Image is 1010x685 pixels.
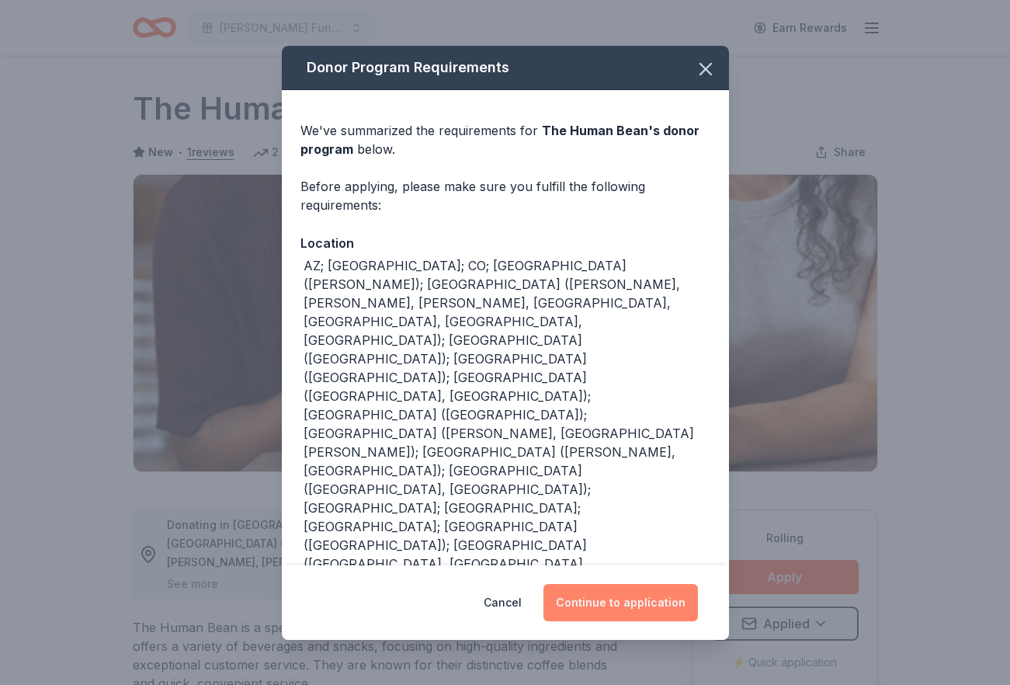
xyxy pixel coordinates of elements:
div: Donor Program Requirements [282,46,729,90]
div: Before applying, please make sure you fulfill the following requirements: [300,177,710,214]
div: Location [300,233,710,253]
div: We've summarized the requirements for below. [300,121,710,158]
button: Cancel [484,584,522,621]
button: Continue to application [543,584,698,621]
